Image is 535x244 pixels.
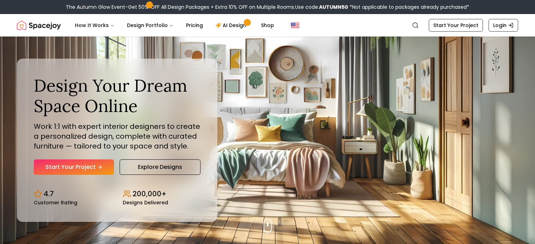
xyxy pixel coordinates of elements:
nav: Global [17,14,518,37]
div: The Autumn Glow Event-Get 50% OFF All Design Packages + Extra 10% OFF on Multiple Rooms. [66,4,469,11]
a: Login [489,19,518,32]
a: Start Your Project [429,19,483,32]
small: Designs Delivered [123,200,168,205]
a: Explore Designs [120,159,200,175]
b: AUTUMN50 [319,4,348,11]
img: Spacejoy Logo [17,18,61,32]
h1: Design Your Dream Space Online [34,75,200,116]
a: Shop [255,18,280,32]
span: Use code: [295,4,348,11]
button: How It Works [69,18,120,32]
a: AI Design [210,18,254,32]
span: *Not applicable to packages already purchased* [348,4,469,11]
nav: Main [69,18,280,32]
a: Pricing [180,18,209,32]
div: Design stats [34,183,200,205]
small: Customer Rating [34,200,77,205]
p: Work 1:1 with expert interior designers to create a personalized design, complete with curated fu... [34,121,200,151]
p: 4.7 [44,189,54,199]
img: United States [291,21,299,29]
a: Start Your Project [34,159,114,175]
button: Design Portfolio [121,18,179,32]
a: Spacejoy [17,18,61,32]
p: 200,000+ [133,189,166,199]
